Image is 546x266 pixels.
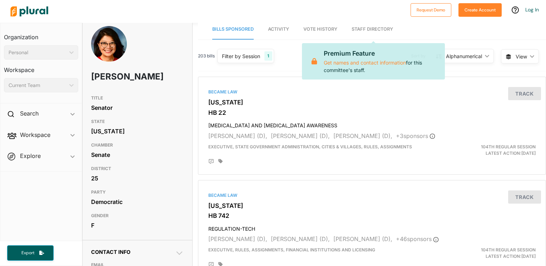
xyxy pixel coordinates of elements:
p: for this committee's staff. [324,49,439,74]
a: Staff Directory [352,19,393,40]
img: Headshot of Karina Villa [91,26,127,80]
button: Export [7,245,54,261]
span: + 46 sponsor s [396,235,439,242]
h3: PARTY [91,188,184,196]
div: Add tags [218,159,223,164]
span: 203 bills [198,53,215,59]
span: 104th Regular Session [481,144,536,149]
h4: REGULATION-TECH [208,222,536,232]
div: Latest Action: [DATE] [428,144,541,157]
span: Executive, State Government Administration, Cities & Villages, Rules, Assignments [208,144,412,149]
div: Became Law [208,89,536,95]
div: [US_STATE] [91,126,184,137]
button: Track [508,190,541,204]
span: + 3 sponsor s [396,132,435,139]
div: Senate [91,149,184,160]
div: Latest Action: [DATE] [428,247,541,260]
h3: [US_STATE] [208,202,536,209]
button: Request Demo [411,3,451,17]
h2: Search [20,109,39,117]
div: Became Law [208,192,536,199]
span: [PERSON_NAME] (D), [333,132,392,139]
div: Democratic [91,196,184,207]
span: View [516,53,527,60]
a: Bills Sponsored [212,19,254,40]
div: Alphanumerical [446,52,482,60]
div: 1 [264,51,272,61]
a: Create Account [458,6,502,13]
span: [PERSON_NAME] (D), [271,235,330,242]
span: Bills Sponsored [212,26,254,32]
h3: TITLE [91,94,184,102]
span: [PERSON_NAME] (D), [333,235,392,242]
span: [PERSON_NAME] (D), [208,132,267,139]
div: Filter by Session [222,52,260,60]
span: Executive, Rules, Assignments, Financial Institutions and Licensing [208,247,375,252]
div: Personal [9,49,66,56]
button: Track [508,87,541,100]
span: 104th Regular Session [481,247,536,252]
span: Export [16,250,39,256]
h3: [US_STATE] [208,99,536,106]
div: 25 [91,173,184,184]
a: Vote History [303,19,337,40]
a: Activity [268,19,289,40]
div: F [91,220,184,231]
h3: HB 22 [208,109,536,116]
span: Contact Info [91,249,130,255]
h3: DISTRICT [91,164,184,173]
h3: HB 742 [208,212,536,219]
h3: Workspace [4,60,78,75]
span: Activity [268,26,289,32]
a: Get names and contact information [324,60,406,66]
h3: Organization [4,27,78,42]
a: Log In [525,6,539,13]
h4: [MEDICAL_DATA] AND [MEDICAL_DATA] AWARENESS [208,119,536,129]
span: [PERSON_NAME] (D), [271,132,330,139]
h1: [PERSON_NAME] [91,66,147,87]
button: Create Account [458,3,502,17]
a: Request Demo [411,6,451,13]
span: Vote History [303,26,337,32]
div: Add Position Statement [208,159,214,164]
div: Current Team [9,82,66,89]
div: Senator [91,102,184,113]
h3: GENDER [91,211,184,220]
h3: STATE [91,117,184,126]
p: Premium Feature [324,49,439,58]
h3: CHAMBER [91,141,184,149]
span: [PERSON_NAME] (D), [208,235,267,242]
